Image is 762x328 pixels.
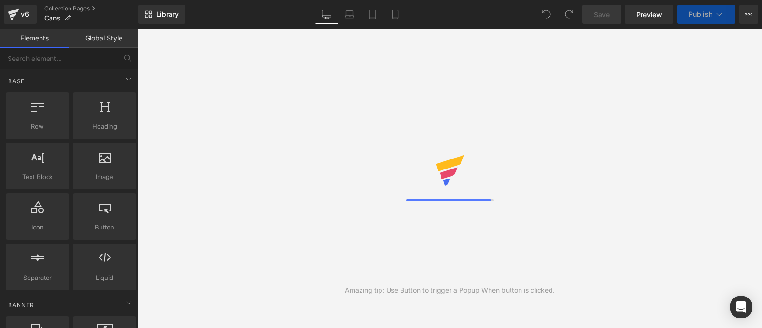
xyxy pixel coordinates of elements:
button: Redo [560,5,579,24]
a: Tablet [361,5,384,24]
span: Icon [9,222,66,232]
span: Text Block [9,172,66,182]
span: Publish [689,10,712,18]
div: v6 [19,8,31,20]
span: Banner [7,300,35,309]
span: Row [9,121,66,131]
a: v6 [4,5,37,24]
span: Button [76,222,133,232]
span: Cans [44,14,60,22]
span: Heading [76,121,133,131]
a: Desktop [315,5,338,24]
a: Laptop [338,5,361,24]
span: Library [156,10,179,19]
a: Preview [625,5,673,24]
div: Amazing tip: Use Button to trigger a Popup When button is clicked. [345,285,555,296]
a: Collection Pages [44,5,138,12]
a: New Library [138,5,185,24]
span: Save [594,10,610,20]
span: Base [7,77,26,86]
span: Separator [9,273,66,283]
button: Publish [677,5,735,24]
a: Global Style [69,29,138,48]
span: Image [76,172,133,182]
div: Open Intercom Messenger [730,296,752,318]
a: Mobile [384,5,407,24]
span: Liquid [76,273,133,283]
button: More [739,5,758,24]
span: Preview [636,10,662,20]
button: Undo [537,5,556,24]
